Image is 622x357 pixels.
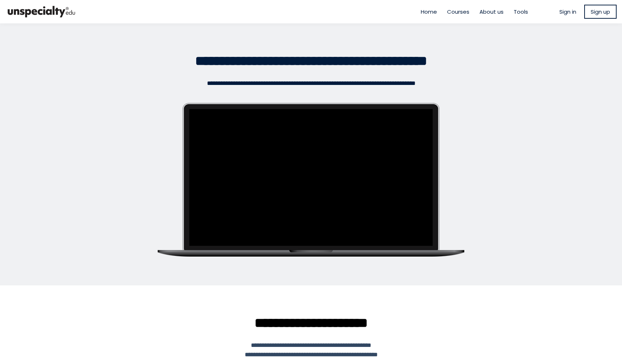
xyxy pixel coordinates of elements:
[584,5,617,19] a: Sign up
[559,8,576,16] a: Sign in
[514,8,528,16] a: Tools
[479,8,504,16] a: About us
[5,3,77,21] img: bc390a18feecddb333977e298b3a00a1.png
[591,8,610,16] span: Sign up
[447,8,469,16] a: Courses
[421,8,437,16] a: Home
